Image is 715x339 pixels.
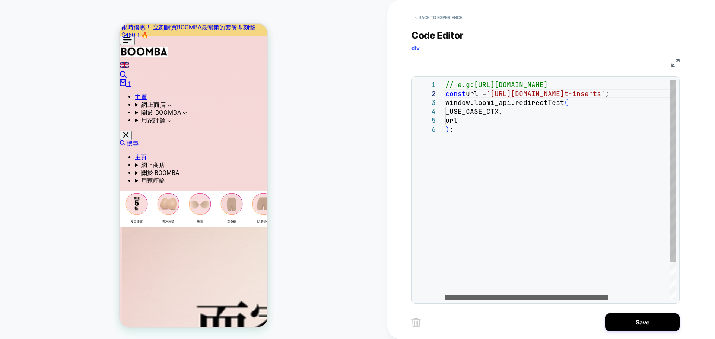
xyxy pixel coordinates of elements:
[411,12,466,23] button: < Back to experience
[21,93,46,100] span: 用家評論
[37,169,60,191] img: APV_CM_Inserts_Icon_f14b137e-3384-45c9-ae3d-f26d32821f31.png
[445,107,503,116] span: _USE_CASE_CTX,
[7,116,19,123] span: 搜尋
[21,138,45,145] span: 網上商店
[490,89,564,98] span: [URL][DOMAIN_NAME]
[11,196,23,200] p: 夏日優惠
[411,318,421,327] img: delete
[416,98,436,107] div: 3
[445,80,474,89] span: // e.g:
[445,116,458,125] span: url
[15,153,147,161] summary: 用家評論
[416,89,436,98] div: 2
[605,89,609,98] span: ;
[6,169,28,191] img: save-up-47.png
[564,89,601,98] span: t-inserts
[411,30,464,41] span: Code Editor
[416,125,436,134] div: 6
[601,89,605,98] span: `
[15,138,147,145] summary: 網上商店
[15,77,147,85] summary: 網上商店
[137,196,149,200] p: 防磨短褲
[605,313,680,331] button: Save
[21,145,59,153] span: 關於 BOOMBA
[411,45,420,52] span: div
[466,89,486,98] span: url =
[107,196,116,200] p: 塑身褲
[445,125,449,134] span: )
[416,80,436,89] div: 1
[132,169,155,191] img: APV_CM_Anti-Chafing_Shorts_Icon_2c7b169d-342a-483b-97f1-a81f6b004d36.png
[15,70,27,77] a: 主頁
[15,85,147,93] summary: 關於 BOOMBA
[42,196,54,200] p: 專利胸墊
[474,80,548,89] span: [URL][DOMAIN_NAME]
[449,125,454,134] span: ;
[21,85,61,92] span: 關於 BOOMBA
[8,57,11,64] hdt-cart-count: 1
[445,98,564,107] span: window.loomi_api.redirectTest
[15,145,147,153] summary: 關於 BOOMBA
[671,59,680,67] img: fullscreen
[15,130,27,137] a: 主頁
[15,93,147,101] summary: 用家評論
[416,107,436,116] div: 4
[21,77,46,84] span: 網上商店
[101,169,123,191] img: APV_CM_Shapers_Icon_3920a121-2273-47f6-9d12-768ac0c44a6b.png
[445,89,466,98] span: const
[564,98,568,107] span: (
[77,196,83,200] p: 胸圍
[486,89,490,98] span: `
[69,169,91,191] img: APV_CM_Bras_Icon_e9cd508c-59a0-4652-bcad-de397eb98ec6.png
[416,116,436,125] div: 5
[21,153,45,160] span: 用家評論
